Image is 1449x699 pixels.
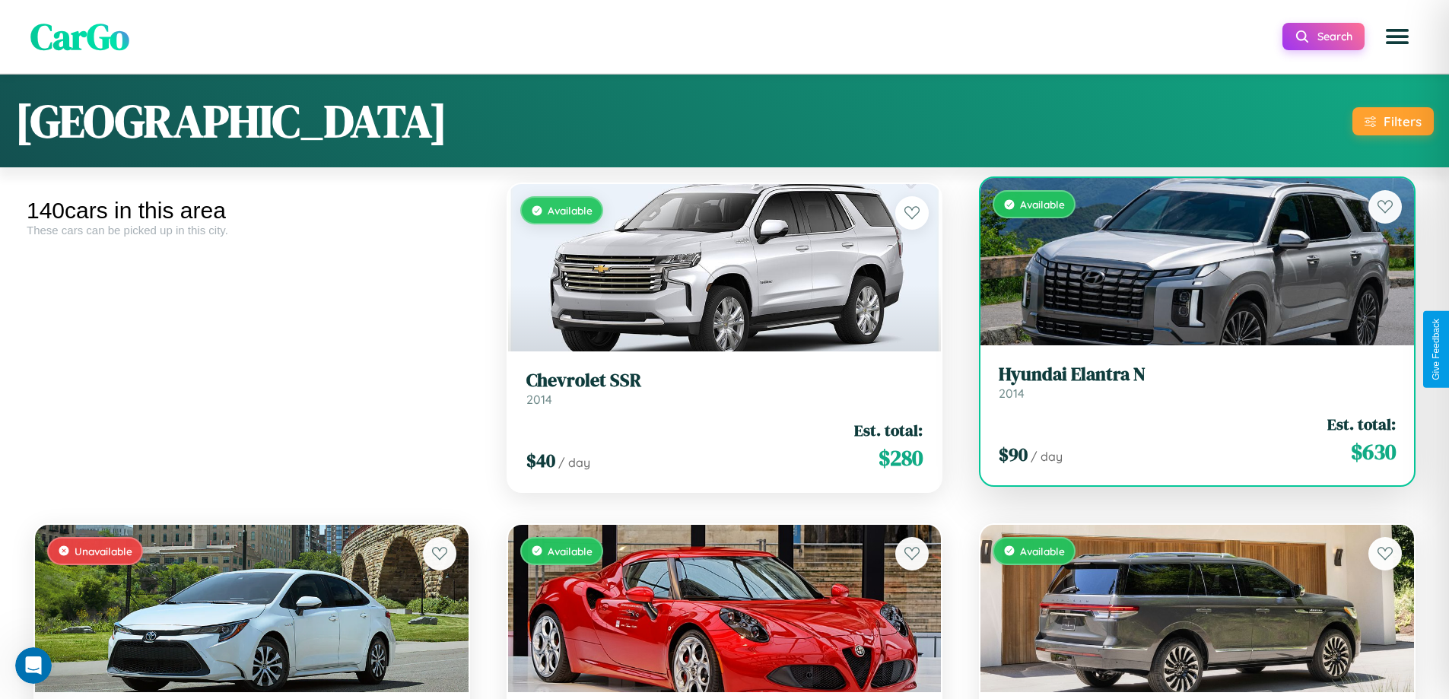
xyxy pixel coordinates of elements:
[1351,437,1396,467] span: $ 630
[1020,545,1065,558] span: Available
[1282,23,1365,50] button: Search
[999,364,1396,401] a: Hyundai Elantra N2014
[27,224,477,237] div: These cars can be picked up in this city.
[558,455,590,470] span: / day
[854,419,923,441] span: Est. total:
[1020,198,1065,211] span: Available
[27,198,477,224] div: 140 cars in this area
[548,545,593,558] span: Available
[999,386,1025,401] span: 2014
[1384,113,1422,129] div: Filters
[526,370,923,392] h3: Chevrolet SSR
[879,443,923,473] span: $ 280
[548,204,593,217] span: Available
[526,370,923,407] a: Chevrolet SSR2014
[1031,449,1063,464] span: / day
[15,90,447,152] h1: [GEOGRAPHIC_DATA]
[1431,319,1441,380] div: Give Feedback
[526,448,555,473] span: $ 40
[1376,15,1419,58] button: Open menu
[999,442,1028,467] span: $ 90
[1352,107,1434,135] button: Filters
[526,392,552,407] span: 2014
[75,545,132,558] span: Unavailable
[999,364,1396,386] h3: Hyundai Elantra N
[30,11,129,62] span: CarGo
[15,647,52,684] iframe: Intercom live chat
[1317,30,1352,43] span: Search
[1327,413,1396,435] span: Est. total:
